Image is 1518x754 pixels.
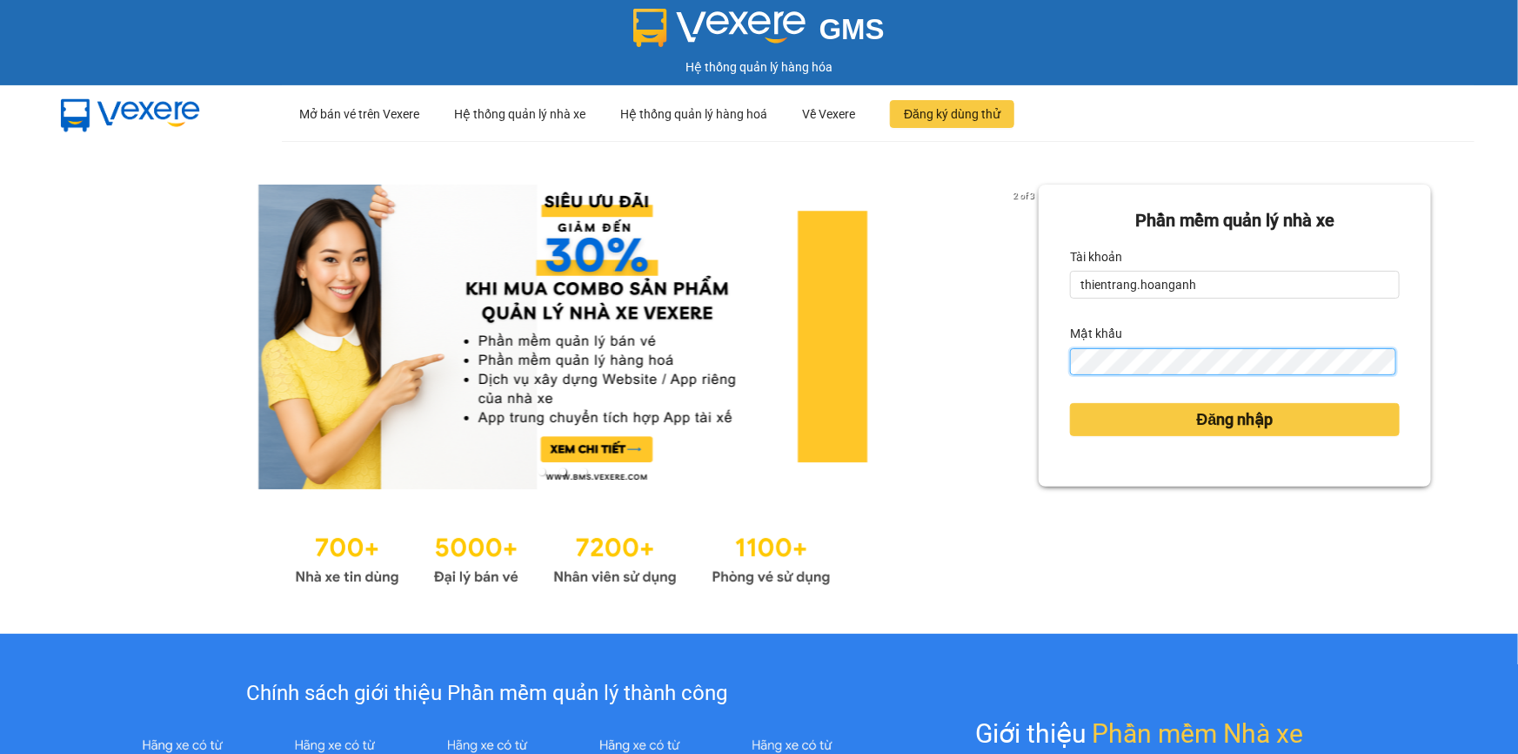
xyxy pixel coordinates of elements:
span: Đăng nhập [1197,407,1274,432]
div: Phần mềm quản lý nhà xe [1070,207,1400,234]
input: Tài khoản [1070,271,1400,299]
div: Chính sách giới thiệu Phần mềm quản lý thành công [106,677,867,710]
img: logo 2 [633,9,806,47]
label: Tài khoản [1070,243,1122,271]
div: Hệ thống quản lý nhà xe [454,86,585,142]
div: Về Vexere [802,86,855,142]
img: Statistics.png [295,524,831,590]
span: Đăng ký dùng thử [904,104,1000,124]
input: Mật khẩu [1070,348,1396,376]
span: Phần mềm Nhà xe [1093,713,1304,754]
button: previous slide / item [87,185,111,489]
div: Hệ thống quản lý hàng hoá [620,86,767,142]
li: slide item 3 [580,468,587,475]
button: Đăng ký dùng thử [890,100,1014,128]
button: next slide / item [1014,185,1039,489]
button: Đăng nhập [1070,403,1400,436]
span: GMS [819,13,885,45]
p: 2 of 3 [1008,185,1039,207]
div: Giới thiệu [976,713,1304,754]
label: Mật khẩu [1070,320,1122,347]
li: slide item 2 [559,468,566,475]
a: GMS [633,26,885,40]
div: Hệ thống quản lý hàng hóa [4,57,1514,77]
img: mbUUG5Q.png [43,85,217,143]
li: slide item 1 [538,468,545,475]
div: Mở bán vé trên Vexere [299,86,419,142]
